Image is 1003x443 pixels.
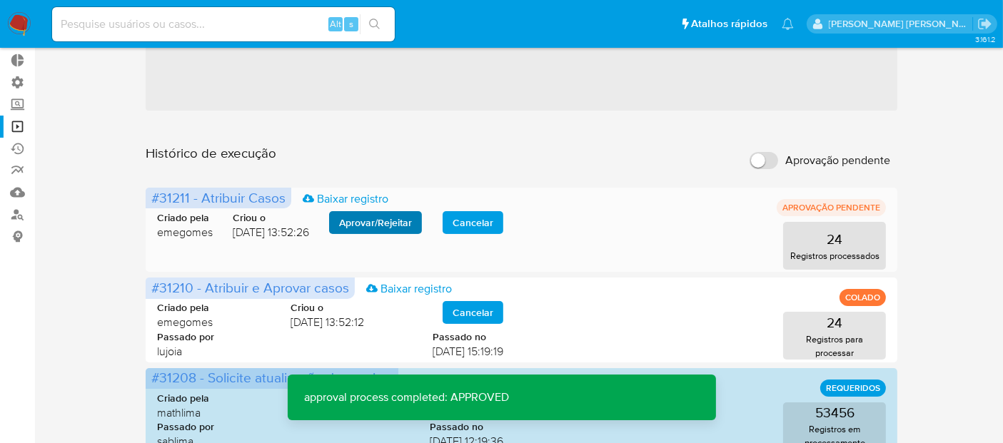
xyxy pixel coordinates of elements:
[691,16,767,31] span: Atalhos rápidos
[349,17,353,31] span: s
[360,14,389,34] button: search-icon
[977,16,992,31] a: Sair
[330,17,341,31] span: Alt
[782,18,794,30] a: Notificações
[975,34,996,45] span: 3.161.2
[829,17,973,31] p: luciana.joia@mercadopago.com.br
[52,15,395,34] input: Pesquise usuários ou casos...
